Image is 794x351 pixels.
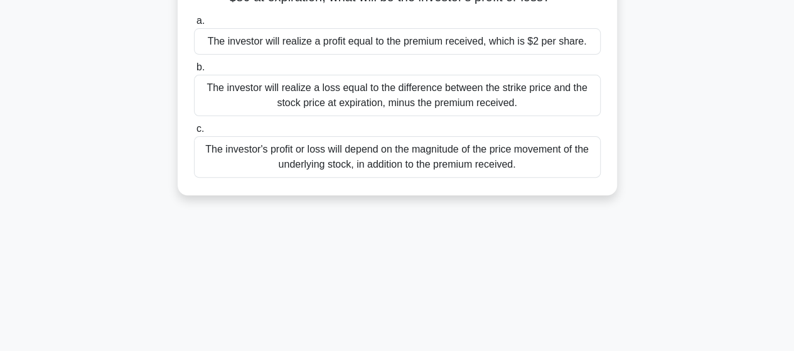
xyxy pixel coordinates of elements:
span: c. [196,123,204,134]
span: a. [196,15,205,26]
div: The investor's profit or loss will depend on the magnitude of the price movement of the underlyin... [194,136,601,178]
span: b. [196,62,205,72]
div: The investor will realize a profit equal to the premium received, which is $2 per share. [194,28,601,55]
div: The investor will realize a loss equal to the difference between the strike price and the stock p... [194,75,601,116]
